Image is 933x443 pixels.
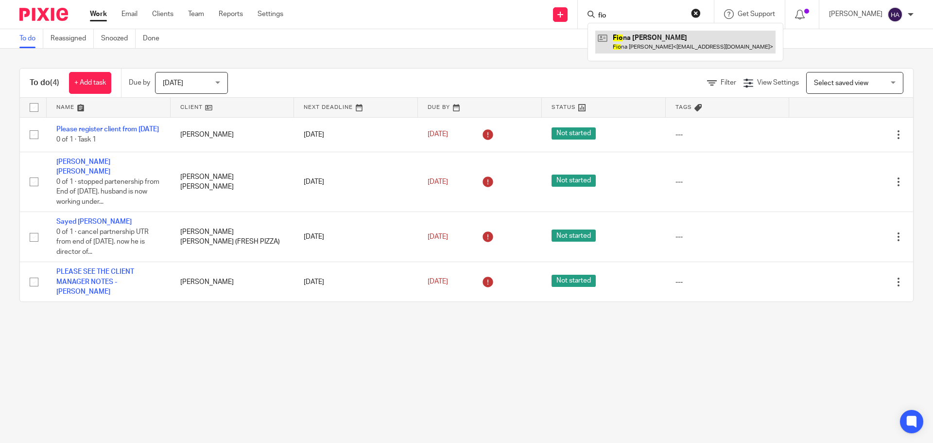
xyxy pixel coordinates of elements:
[428,279,448,285] span: [DATE]
[258,9,283,19] a: Settings
[56,136,96,143] span: 0 of 1 · Task 1
[294,262,418,301] td: [DATE]
[428,178,448,185] span: [DATE]
[738,11,775,18] span: Get Support
[887,7,903,22] img: svg%3E
[829,9,882,19] p: [PERSON_NAME]
[30,78,59,88] h1: To do
[19,29,43,48] a: To do
[56,126,159,133] a: Please register client from [DATE]
[294,117,418,152] td: [DATE]
[691,8,701,18] button: Clear
[757,79,799,86] span: View Settings
[143,29,167,48] a: Done
[721,79,736,86] span: Filter
[121,9,138,19] a: Email
[188,9,204,19] a: Team
[552,230,596,242] span: Not started
[50,79,59,87] span: (4)
[428,233,448,240] span: [DATE]
[675,130,780,140] div: ---
[552,175,596,187] span: Not started
[294,212,418,262] td: [DATE]
[56,229,149,255] span: 0 of 1 · cancel partnership UTR from end of [DATE]. now he is director of...
[171,212,294,262] td: [PERSON_NAME] [PERSON_NAME] (FRESH PIZZA)
[56,268,134,295] a: PLEASE SEE THE CLIENT MANAGER NOTES - [PERSON_NAME]
[152,9,173,19] a: Clients
[56,218,132,225] a: Sayed [PERSON_NAME]
[675,277,780,287] div: ---
[171,117,294,152] td: [PERSON_NAME]
[56,178,159,205] span: 0 of 1 · stopped partenership from End of [DATE]. husband is now working under...
[597,12,685,20] input: Search
[129,78,150,88] p: Due by
[675,232,780,242] div: ---
[56,159,110,175] a: [PERSON_NAME] [PERSON_NAME]
[675,177,780,187] div: ---
[19,8,68,21] img: Pixie
[294,152,418,212] td: [DATE]
[171,152,294,212] td: [PERSON_NAME] [PERSON_NAME]
[171,262,294,301] td: [PERSON_NAME]
[675,105,692,110] span: Tags
[101,29,136,48] a: Snoozed
[163,80,183,87] span: [DATE]
[552,127,596,140] span: Not started
[90,9,107,19] a: Work
[51,29,94,48] a: Reassigned
[219,9,243,19] a: Reports
[814,80,868,87] span: Select saved view
[552,275,596,287] span: Not started
[69,72,111,94] a: + Add task
[428,131,448,138] span: [DATE]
